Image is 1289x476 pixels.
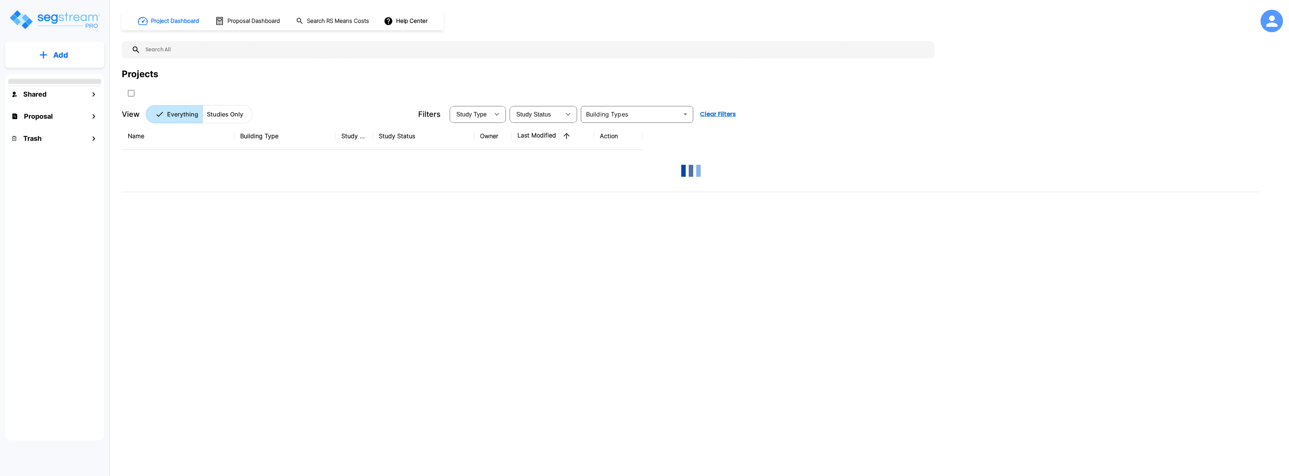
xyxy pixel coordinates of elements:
button: Clear Filters [697,107,739,122]
div: Select [451,104,489,125]
p: Studies Only [207,110,243,119]
button: Everything [146,105,203,123]
div: Select [511,104,561,125]
button: Studies Only [202,105,253,123]
span: Study Type [456,111,487,118]
p: Add [53,49,68,61]
p: Filters [418,109,441,120]
button: SelectAll [124,86,139,101]
input: Building Types [583,109,679,119]
div: Platform [146,105,253,123]
button: Search RS Means Costs [293,14,373,28]
button: Add [5,44,104,66]
th: Study Status [373,122,474,150]
h1: Trash [23,133,42,143]
div: Projects [122,67,158,81]
button: Project Dashboard [135,13,203,29]
th: Action [594,122,643,150]
th: Study Type [335,122,373,150]
h1: Shared [23,89,46,99]
h1: Search RS Means Costs [307,17,369,25]
button: Help Center [382,14,431,28]
input: Search All [141,41,931,58]
th: Last Modified [511,122,594,150]
h1: Proposal [24,111,53,121]
span: Study Status [516,111,551,118]
img: Logo [9,9,100,30]
th: Owner [474,122,511,150]
h1: Project Dashboard [151,17,199,25]
p: View [122,109,140,120]
th: Name [122,122,234,150]
h1: Proposal Dashboard [227,17,280,25]
button: Open [680,109,691,119]
th: Building Type [234,122,335,150]
p: Everything [167,110,198,119]
button: Proposal Dashboard [212,13,284,29]
img: Loading [676,156,706,186]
